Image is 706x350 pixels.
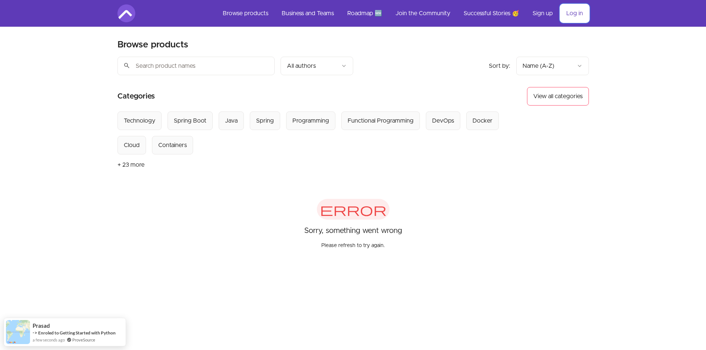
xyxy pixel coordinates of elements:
[33,337,65,343] span: a few seconds ago
[124,141,140,150] div: Cloud
[256,116,274,125] div: Spring
[217,4,589,22] nav: Main
[489,63,510,69] span: Sort by:
[317,199,390,220] span: error
[217,4,274,22] a: Browse products
[33,330,37,336] span: ->
[117,87,155,106] h2: Categories
[158,141,187,150] div: Containers
[72,337,95,343] a: ProveSource
[33,323,50,329] span: Prasad
[341,4,388,22] a: Roadmap 🆕
[123,60,130,71] span: search
[117,39,188,51] h2: Browse products
[124,116,155,125] div: Technology
[321,236,385,249] p: Please refresh to try again.
[473,116,493,125] div: Docker
[174,116,206,125] div: Spring Boot
[348,116,414,125] div: Functional Programming
[117,57,275,75] input: Search product names
[432,116,454,125] div: DevOps
[527,4,559,22] a: Sign up
[117,4,135,22] img: Amigoscode logo
[458,4,525,22] a: Successful Stories 🥳
[117,154,145,175] button: + 23 more
[38,330,116,336] a: Enroled to Getting Started with Python
[281,57,353,75] button: Filter by author
[516,57,589,75] button: Product sort options
[225,116,238,125] div: Java
[527,87,589,106] button: View all categories
[292,116,329,125] div: Programming
[304,226,402,236] p: Sorry, something went wrong
[6,320,30,344] img: provesource social proof notification image
[390,4,456,22] a: Join the Community
[276,4,340,22] a: Business and Teams
[560,4,589,22] a: Log in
